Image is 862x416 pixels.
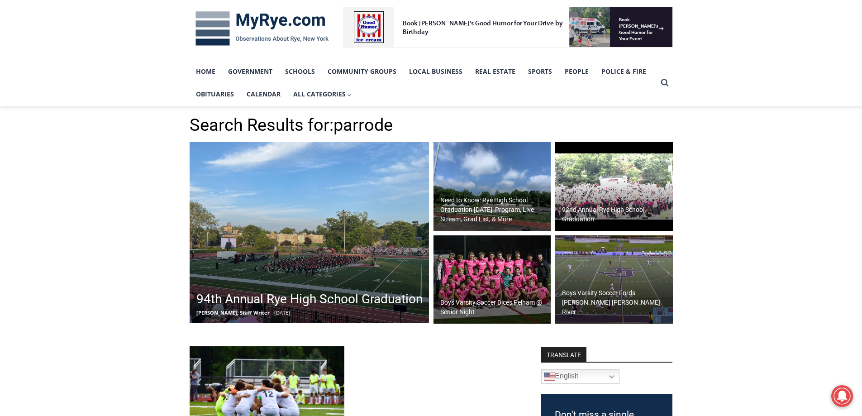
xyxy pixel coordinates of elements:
div: "the precise, almost orchestrated movements of cutting and assembling sushi and [PERSON_NAME] mak... [93,57,129,108]
span: [PERSON_NAME], Staff Writer [196,309,270,316]
a: Calendar [240,83,287,105]
nav: Primary Navigation [190,60,657,106]
a: Intern @ [DOMAIN_NAME] [218,88,438,113]
a: Boys Varsity Soccer Dices Pelham @ Senior Night [433,235,551,324]
img: s_800_d653096d-cda9-4b24-94f4-9ae0c7afa054.jpeg [219,0,273,41]
img: en [544,371,555,382]
a: 92nd Annual Rye High School Graduation [555,142,673,231]
h2: Boys Varsity Soccer Fords [PERSON_NAME] [PERSON_NAME] River [562,288,671,317]
button: View Search Form [657,75,673,91]
h2: 92nd Annual Rye High School Graduation [562,205,671,224]
a: Real Estate [469,60,522,83]
a: Home [190,60,222,83]
span: [DATE] [274,309,290,316]
a: Need to Know: Rye High School Graduation [DATE]: Program, Live Stream, Grad List, & More [433,142,551,231]
img: Rye Boys Varsity Soccer 2022-10-10 @ JJCR [555,235,673,324]
a: Community Groups [321,60,403,83]
h2: Need to Know: Rye High School Graduation [DATE]: Program, Live Stream, Grad List, & More [440,196,549,224]
a: Book [PERSON_NAME]'s Good Humor for Your Event [269,3,327,41]
img: Rye Girls Varsity Soccer 2022-10-15 vs Pelham senior night [433,235,551,324]
a: English [541,369,619,384]
h2: 94th Annual Rye High School Graduation [196,290,423,309]
strong: TRANSLATE [541,347,586,362]
img: (PHOTO: Members of the Rye High School class of 2025 at graduation on June 20th, 2025.) [190,142,429,323]
span: parrode [333,115,393,135]
a: Boys Varsity Soccer Fords [PERSON_NAME] [PERSON_NAME] River [555,235,673,324]
span: Intern @ [DOMAIN_NAME] [237,90,419,110]
button: Child menu of All Categories [287,83,358,105]
div: "[PERSON_NAME] and I covered the [DATE] Parade, which was a really eye opening experience as I ha... [229,0,428,88]
span: - [271,309,273,316]
a: Schools [279,60,321,83]
h2: Boys Varsity Soccer Dices Pelham @ Senior Night [440,298,549,317]
h1: Search Results for: [190,115,673,136]
img: (PHOTO: The final preparations for Rye High School graduation being made in 2022.) [433,142,551,231]
img: MyRye.com - 2023 Rye High School graduation hat throw gif [555,142,673,231]
a: Local Business [403,60,469,83]
a: Open Tues. - Sun. [PHONE_NUMBER] [0,91,91,113]
span: Open Tues. - Sun. [PHONE_NUMBER] [3,93,89,128]
img: MyRye.com [190,5,334,52]
a: People [558,60,595,83]
div: Book [PERSON_NAME]'s Good Humor for Your Drive by Birthday [59,12,224,29]
a: Obituaries [190,83,240,105]
a: Sports [522,60,558,83]
a: 94th Annual Rye High School Graduation [PERSON_NAME], Staff Writer - [DATE] [190,142,429,323]
a: Police & Fire [595,60,652,83]
a: Government [222,60,279,83]
h4: Book [PERSON_NAME]'s Good Humor for Your Event [276,10,315,35]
